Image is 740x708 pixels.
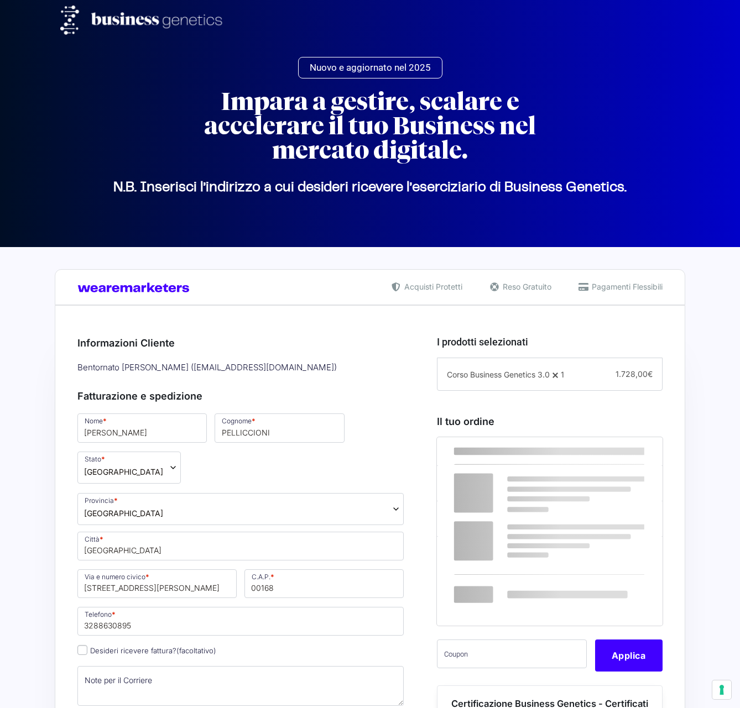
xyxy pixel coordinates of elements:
span: Italia [84,466,163,478]
span: Reso Gratuito [500,281,551,292]
span: 1 [561,370,564,379]
span: Nuovo e aggiornato nel 2025 [310,63,431,72]
input: Desideri ricevere fattura?(facoltativo) [77,645,87,655]
label: Desideri ricevere fattura? [77,646,216,655]
span: Corso Business Genetics 3.0 [447,370,550,379]
span: Acquisti Protetti [402,281,462,292]
input: Coupon [437,639,587,668]
th: Totale [437,536,567,625]
p: N.B. Inserisci l’indirizzo a cui desideri ricevere l’eserciziario di Business Genetics. [60,187,680,188]
span: Pagamenti Flessibili [589,281,663,292]
button: Applica [595,639,663,672]
span: € [648,369,653,379]
h2: Impara a gestire, scalare e accelerare il tuo Business nel mercato digitale. [171,90,569,162]
span: Stato [77,452,181,484]
input: Telefono * [77,607,404,636]
input: Cognome * [215,413,344,442]
input: Città * [77,532,404,560]
input: Nome * [77,413,207,442]
th: Subtotale [566,437,663,466]
h3: I prodotti selezionati [437,334,663,349]
div: Bentornato [PERSON_NAME] ( [EMAIL_ADDRESS][DOMAIN_NAME] ) [74,359,408,377]
button: Le tue preferenze relative al consenso per le tecnologie di tracciamento [712,680,731,699]
td: Corso Business Genetics 3.0 [437,466,567,501]
a: Nuovo e aggiornato nel 2025 [298,57,442,78]
h3: Informazioni Cliente [77,335,404,350]
span: Roma [84,507,163,519]
input: Via e numero civico * [77,569,237,598]
h3: Il tuo ordine [437,414,663,429]
span: (facoltativo) [176,646,216,655]
span: Provincia [77,493,404,525]
th: Subtotale [437,501,567,536]
input: C.A.P. * [244,569,404,598]
th: Prodotto [437,437,567,466]
h3: Fatturazione e spedizione [77,389,404,403]
span: 1.728,00 [616,369,653,379]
